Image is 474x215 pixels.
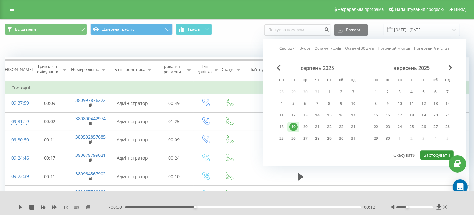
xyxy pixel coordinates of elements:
[323,87,335,97] div: пт 1 серп 2025 р.
[406,99,418,108] div: чт 11 вер 2025 р.
[325,134,333,143] div: 29
[394,110,406,120] div: ср 17 вер 2025 р.
[337,134,345,143] div: 30
[287,134,299,143] div: вт 26 серп 2025 р.
[323,122,335,132] div: пт 22 серп 2025 р.
[154,149,194,167] td: 00:24
[384,88,392,96] div: 2
[90,24,173,35] button: Джерела трафіку
[382,134,394,143] div: вт 30 вер 2025 р.
[442,110,454,120] div: нд 21 вер 2025 р.
[276,99,287,108] div: пн 4 серп 2025 р.
[384,134,392,143] div: 30
[110,112,154,131] td: Адміністратор
[394,99,406,108] div: ср 10 вер 2025 р.
[390,150,419,160] button: Скасувати
[431,76,440,85] abbr: субота
[382,110,394,120] div: вт 16 вер 2025 р.
[418,99,430,108] div: пт 12 вер 2025 р.
[76,189,106,195] a: 380667769191
[76,97,106,103] a: 380997876222
[430,87,442,97] div: сб 6 вер 2025 р.
[420,123,428,131] div: 26
[325,76,334,85] abbr: п’ятниця
[311,122,323,132] div: чт 21 серп 2025 р.
[432,111,440,119] div: 20
[311,110,323,120] div: чт 14 серп 2025 р.
[30,94,70,112] td: 00:09
[383,76,393,85] abbr: вівторок
[311,134,323,143] div: чт 28 серп 2025 р.
[432,123,440,131] div: 27
[289,123,298,131] div: 19
[311,99,323,108] div: чт 7 серп 2025 р.
[442,87,454,97] div: нд 7 вер 2025 р.
[154,131,194,149] td: 00:09
[406,122,418,132] div: чт 25 вер 2025 р.
[277,134,286,143] div: 25
[110,167,154,186] td: Адміністратор
[349,76,358,85] abbr: неділя
[289,111,298,119] div: 12
[334,24,368,36] button: Експорт
[289,99,298,108] div: 5
[301,76,310,85] abbr: середа
[315,46,342,52] a: Останні 7 днів
[396,111,404,119] div: 17
[337,111,345,119] div: 16
[408,123,416,131] div: 25
[11,152,24,164] div: 09:24:46
[188,27,200,31] span: Графік
[300,46,311,52] a: Вчора
[289,76,298,85] abbr: вівторок
[277,123,286,131] div: 18
[347,134,359,143] div: нд 31 серп 2025 р.
[384,123,392,131] div: 23
[382,87,394,97] div: вт 2 вер 2025 р.
[301,99,309,108] div: 6
[194,206,197,208] div: Accessibility label
[110,131,154,149] td: Адміністратор
[406,110,418,120] div: чт 18 вер 2025 р.
[323,134,335,143] div: пт 29 серп 2025 р.
[251,67,268,72] div: Ім'я пулу
[110,94,154,112] td: Адміністратор
[110,149,154,167] td: Адміністратор
[15,27,36,32] span: Всі дзвінки
[276,122,287,132] div: пн 18 серп 2025 р.
[287,110,299,120] div: вт 12 серп 2025 р.
[418,122,430,132] div: пт 26 вер 2025 р.
[109,204,125,210] span: - 00:30
[222,67,234,72] div: Статус
[335,134,347,143] div: сб 30 серп 2025 р.
[370,65,454,71] div: вересень 2025
[364,204,376,210] span: 00:12
[36,64,60,75] div: Тривалість очікування
[11,116,24,128] div: 09:31:19
[301,111,309,119] div: 13
[30,112,70,131] td: 00:02
[323,110,335,120] div: пт 15 серп 2025 р.
[430,122,442,132] div: сб 27 вер 2025 р.
[430,110,442,120] div: сб 20 вер 2025 р.
[420,150,454,160] button: Застосувати
[337,76,346,85] abbr: субота
[396,88,404,96] div: 3
[277,65,281,71] span: Previous Month
[420,88,428,96] div: 5
[396,123,404,131] div: 24
[345,46,374,52] a: Останні 30 днів
[370,99,382,108] div: пн 8 вер 2025 р.
[420,111,428,119] div: 19
[443,76,452,85] abbr: неділя
[406,87,418,97] div: чт 4 вер 2025 р.
[335,122,347,132] div: сб 23 серп 2025 р.
[11,170,24,183] div: 09:23:39
[313,134,321,143] div: 28
[372,123,380,131] div: 22
[432,88,440,96] div: 6
[154,94,194,112] td: 00:49
[198,64,212,75] div: Тип дзвінка
[443,88,452,96] div: 7
[382,122,394,132] div: вт 23 вер 2025 р.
